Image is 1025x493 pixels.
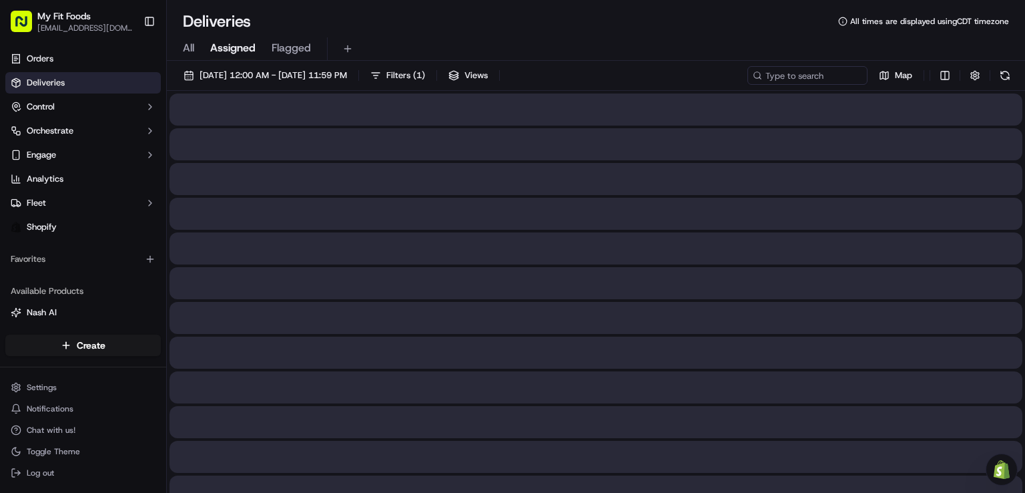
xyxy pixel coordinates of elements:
[5,168,161,190] a: Analytics
[5,48,161,69] a: Orders
[364,66,431,85] button: Filters(1)
[5,464,161,482] button: Log out
[5,335,161,356] button: Create
[11,222,21,232] img: Shopify logo
[272,40,311,56] span: Flagged
[27,382,57,393] span: Settings
[5,192,161,214] button: Fleet
[386,69,425,81] span: Filters
[27,468,54,478] span: Log out
[5,144,161,166] button: Engage
[200,69,347,81] span: [DATE] 12:00 AM - [DATE] 11:59 PM
[27,77,65,89] span: Deliveries
[5,216,161,238] a: Shopify
[5,120,161,142] button: Orchestrate
[37,9,91,23] button: My Fit Foods
[5,281,161,302] div: Available Products
[27,307,57,319] span: Nash AI
[5,96,161,118] button: Control
[747,66,868,85] input: Type to search
[442,66,494,85] button: Views
[850,16,1009,27] span: All times are displayed using CDT timezone
[895,69,912,81] span: Map
[5,249,161,270] div: Favorites
[5,421,161,440] button: Chat with us!
[183,11,251,32] h1: Deliveries
[873,66,918,85] button: Map
[210,40,256,56] span: Assigned
[5,72,161,94] a: Deliveries
[27,125,73,137] span: Orchestrate
[77,339,105,352] span: Create
[464,69,488,81] span: Views
[27,149,56,161] span: Engage
[27,446,80,457] span: Toggle Theme
[5,442,161,461] button: Toggle Theme
[27,221,57,233] span: Shopify
[37,23,133,33] button: [EMAIL_ADDRESS][DOMAIN_NAME]
[178,66,353,85] button: [DATE] 12:00 AM - [DATE] 11:59 PM
[27,197,46,209] span: Fleet
[11,307,155,319] a: Nash AI
[27,101,55,113] span: Control
[5,399,161,418] button: Notifications
[996,66,1014,85] button: Refresh
[27,173,63,185] span: Analytics
[27,53,53,65] span: Orders
[5,5,138,37] button: My Fit Foods[EMAIL_ADDRESS][DOMAIN_NAME]
[27,425,75,436] span: Chat with us!
[413,69,425,81] span: ( 1 )
[27,403,73,414] span: Notifications
[5,378,161,397] button: Settings
[5,302,161,323] button: Nash AI
[183,40,194,56] span: All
